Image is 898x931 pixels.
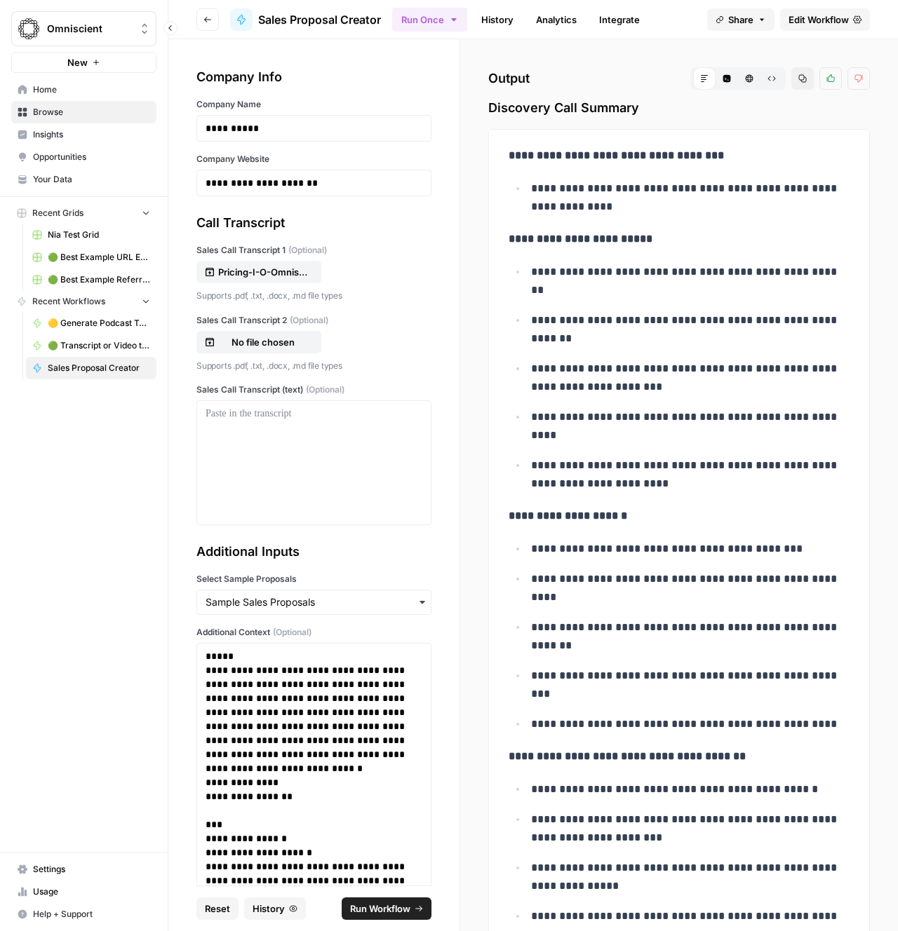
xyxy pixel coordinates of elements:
[33,83,150,96] span: Home
[591,8,648,31] a: Integrate
[288,244,327,257] span: (Optional)
[244,897,306,920] button: History
[48,339,150,352] span: 🟢 Transcript or Video to LinkedIn Posts
[253,902,285,916] span: History
[26,334,156,357] a: 🟢 Transcript or Video to LinkedIn Posts
[392,8,467,32] button: Run Once
[26,312,156,334] a: 🟡 Generate Podcast Topics from Raw Content
[206,121,422,135] div: To enrich screen reader interactions, please activate Accessibility in Grammarly extension settings
[780,8,870,31] a: Edit Workflow
[196,98,431,111] label: Company Name
[206,595,422,609] input: Sample Sales Proposals
[32,207,83,219] span: Recent Grids
[196,67,431,87] div: Company Info
[33,106,150,118] span: Browse
[196,261,321,283] button: Pricing-I-O-Omniscient-Organic-Growth-Consultation-082804e1-9d51.docx
[196,542,431,562] div: Additional Inputs
[196,244,431,257] label: Sales Call Transcript 1
[290,314,328,327] span: (Optional)
[33,863,150,876] span: Settings
[11,291,156,312] button: Recent Workflows
[196,153,431,165] label: Company Website
[230,8,381,31] a: Sales Proposal Creator
[258,11,381,28] span: Sales Proposal Creator
[11,903,156,925] button: Help + Support
[48,251,150,264] span: 🟢 Best Example URL Extractor Grid (3)
[488,67,870,90] h2: Output
[728,13,753,27] span: Share
[67,55,88,69] span: New
[273,626,311,639] span: (Optional)
[528,8,585,31] a: Analytics
[196,213,431,233] div: Call Transcript
[11,79,156,101] a: Home
[16,16,41,41] img: Omniscient Logo
[11,146,156,168] a: Opportunities
[473,8,522,31] a: History
[488,98,870,118] span: Discovery Call Summary
[48,362,150,374] span: Sales Proposal Creator
[11,123,156,146] a: Insights
[26,269,156,291] a: 🟢 Best Example Referring Domains Finder Grid (1)
[196,383,431,396] label: Sales Call Transcript (text)
[33,885,150,898] span: Usage
[33,908,150,920] span: Help + Support
[48,273,150,286] span: 🟢 Best Example Referring Domains Finder Grid (1)
[48,317,150,329] span: 🟡 Generate Podcast Topics from Raw Content
[218,335,308,349] p: No file chosen
[196,331,321,353] button: No file chosen
[26,246,156,269] a: 🟢 Best Example URL Extractor Grid (3)
[218,265,308,279] p: Pricing-I-O-Omniscient-Organic-Growth-Consultation-082804e1-9d51.docx
[707,8,775,31] button: Share
[350,902,410,916] span: Run Workflow
[33,173,150,186] span: Your Data
[205,902,230,916] span: Reset
[11,858,156,881] a: Settings
[11,168,156,191] a: Your Data
[196,897,239,920] button: Reset
[33,151,150,163] span: Opportunities
[26,224,156,246] a: Nia Test Grid
[196,359,431,373] p: Supports .pdf, .txt, .docx, .md file types
[196,289,431,303] p: Supports .pdf, .txt, .docx, .md file types
[11,52,156,73] button: New
[33,128,150,141] span: Insights
[196,626,431,639] label: Additional Context
[11,881,156,903] a: Usage
[48,229,150,241] span: Nia Test Grid
[47,22,132,36] span: Omniscient
[342,897,431,920] button: Run Workflow
[11,203,156,224] button: Recent Grids
[11,11,156,46] button: Workspace: Omniscient
[196,573,431,585] label: Select Sample Proposals
[26,357,156,379] a: Sales Proposal Creator
[11,101,156,123] a: Browse
[196,314,431,327] label: Sales Call Transcript 2
[789,13,849,27] span: Edit Workflow
[306,383,344,396] span: (Optional)
[32,295,105,308] span: Recent Workflows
